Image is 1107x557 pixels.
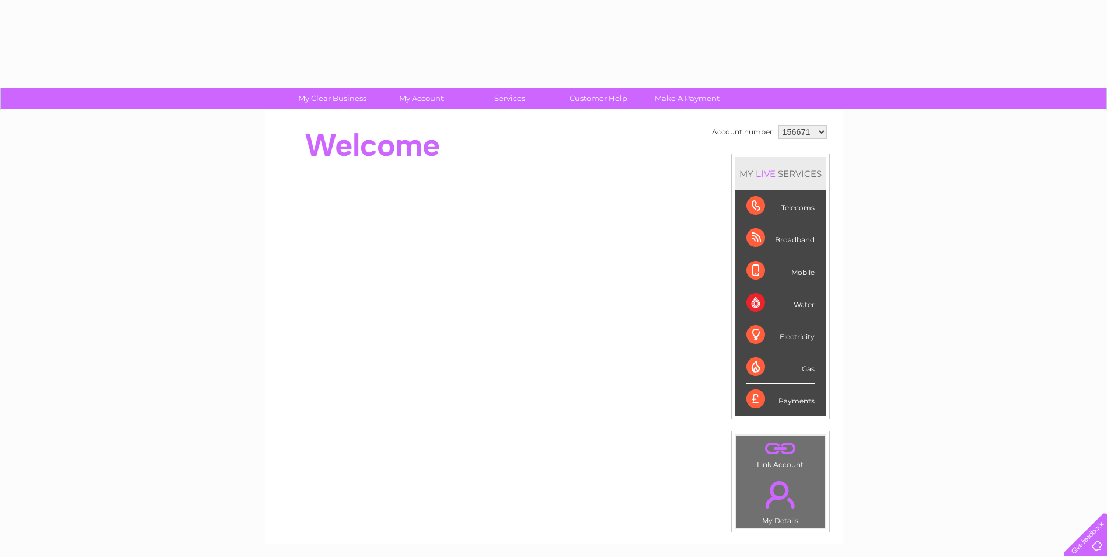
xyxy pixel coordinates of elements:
a: Customer Help [550,88,647,109]
td: My Details [735,471,826,528]
div: Gas [746,351,815,384]
div: Mobile [746,255,815,287]
td: Link Account [735,435,826,472]
a: My Clear Business [284,88,380,109]
div: Broadband [746,222,815,255]
a: . [739,474,822,515]
a: My Account [373,88,469,109]
td: Account number [709,122,776,142]
a: . [739,438,822,459]
div: Telecoms [746,190,815,222]
div: MY SERVICES [735,157,826,190]
a: Services [462,88,558,109]
a: Make A Payment [639,88,735,109]
div: Electricity [746,319,815,351]
div: Water [746,287,815,319]
div: Payments [746,384,815,415]
div: LIVE [753,168,778,179]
